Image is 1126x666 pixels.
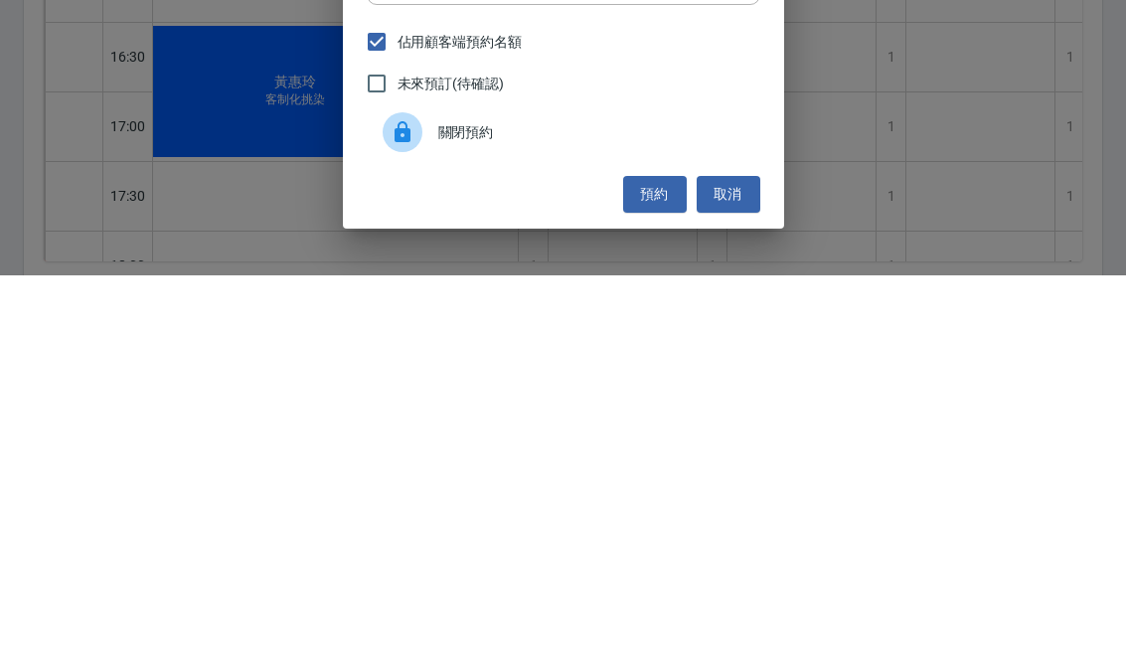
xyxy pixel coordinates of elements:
[381,124,429,139] label: 顧客姓名
[623,567,687,603] button: 預約
[381,263,402,278] label: 備註
[367,203,760,256] div: 30分鐘
[398,422,523,443] span: 佔用顧客端預約名額
[381,54,429,69] label: 顧客電話
[697,567,760,603] button: 取消
[381,194,422,209] label: 服務時長
[367,495,760,551] div: 關閉預約
[438,513,744,534] span: 關閉預約
[398,464,505,485] span: 未來預訂(待確認)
